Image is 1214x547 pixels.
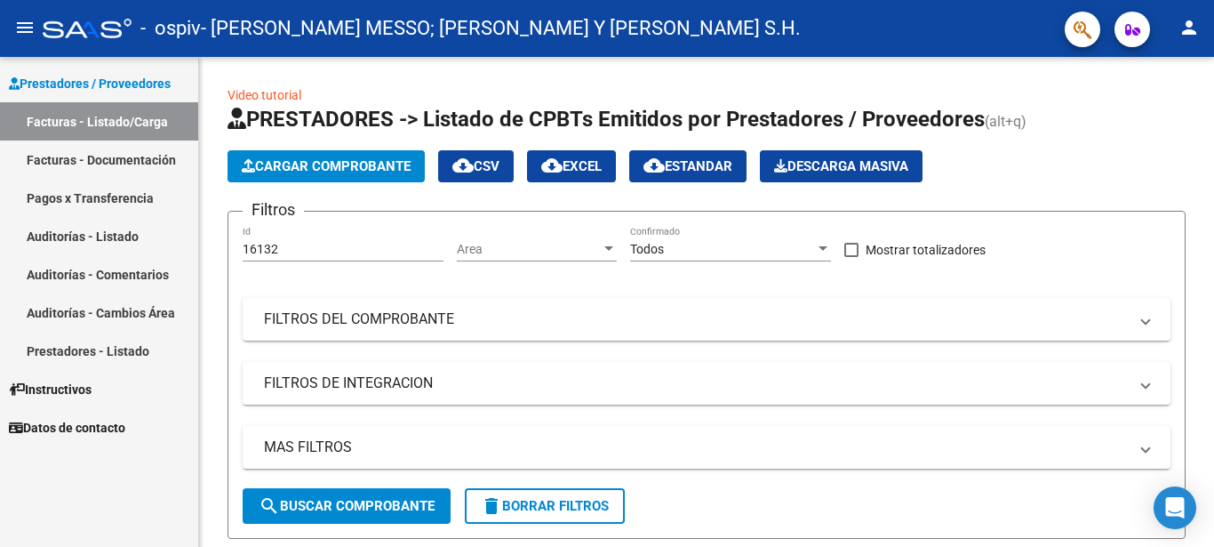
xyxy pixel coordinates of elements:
[481,498,609,514] span: Borrar Filtros
[866,239,986,261] span: Mostrar totalizadores
[465,488,625,524] button: Borrar Filtros
[9,418,125,438] span: Datos de contacto
[259,498,435,514] span: Buscar Comprobante
[9,74,171,93] span: Prestadores / Proveedores
[541,158,602,174] span: EXCEL
[242,158,411,174] span: Cargar Comprobante
[527,150,616,182] button: EXCEL
[760,150,922,182] app-download-masive: Descarga masiva de comprobantes (adjuntos)
[985,113,1026,130] span: (alt+q)
[264,374,1128,393] mat-panel-title: FILTROS DE INTEGRACION
[760,150,922,182] button: Descarga Masiva
[228,107,985,132] span: PRESTADORES -> Listado de CPBTs Emitidos por Prestadores / Proveedores
[643,158,732,174] span: Estandar
[630,242,664,256] span: Todos
[1178,17,1200,38] mat-icon: person
[243,488,451,524] button: Buscar Comprobante
[774,158,908,174] span: Descarga Masiva
[438,150,514,182] button: CSV
[140,9,201,48] span: - ospiv
[457,242,601,257] span: Area
[243,362,1170,405] mat-expansion-panel-header: FILTROS DE INTEGRACION
[243,197,304,222] h3: Filtros
[201,9,801,48] span: - [PERSON_NAME] MESSO; [PERSON_NAME] Y [PERSON_NAME] S.H.
[1154,487,1196,529] div: Open Intercom Messenger
[9,380,92,399] span: Instructivos
[259,495,280,517] mat-icon: search
[629,150,747,182] button: Estandar
[452,158,499,174] span: CSV
[228,150,425,182] button: Cargar Comprobante
[481,495,502,517] mat-icon: delete
[643,155,665,176] mat-icon: cloud_download
[14,17,36,38] mat-icon: menu
[264,310,1128,329] mat-panel-title: FILTROS DEL COMPROBANTE
[243,426,1170,469] mat-expansion-panel-header: MAS FILTROS
[243,298,1170,341] mat-expansion-panel-header: FILTROS DEL COMPROBANTE
[541,155,563,176] mat-icon: cloud_download
[264,438,1128,457] mat-panel-title: MAS FILTROS
[228,88,301,102] a: Video tutorial
[452,155,474,176] mat-icon: cloud_download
